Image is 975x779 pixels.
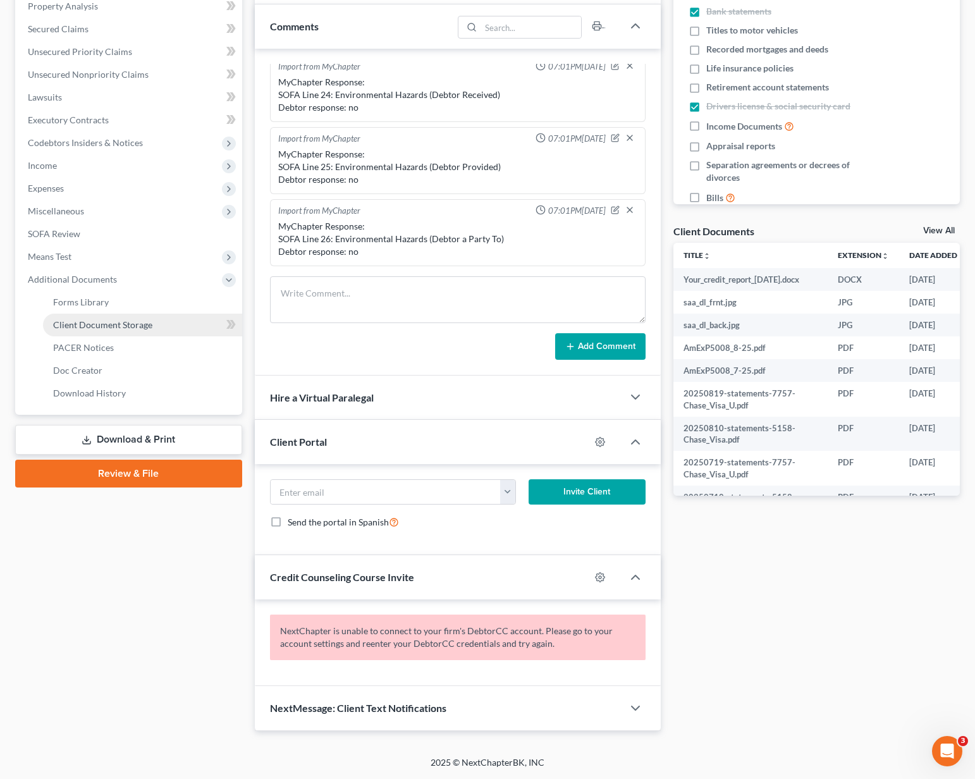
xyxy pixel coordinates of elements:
[684,250,711,260] a: Titleunfold_more
[673,268,828,291] td: Your_credit_report_[DATE].docx
[958,736,968,746] span: 3
[18,109,242,132] a: Executory Contracts
[28,23,89,34] span: Secured Claims
[673,486,828,520] td: 20250710-statements-5158-Chase_Visa.pdf
[28,205,84,216] span: Miscellaneous
[43,382,242,405] a: Download History
[53,319,152,330] span: Client Document Storage
[706,24,798,37] span: Titles to motor vehicles
[28,228,80,239] span: SOFA Review
[270,571,414,583] span: Credit Counseling Course Invite
[288,517,389,527] span: Send the portal in Spanish
[15,425,242,455] a: Download & Print
[828,451,899,486] td: PDF
[278,205,360,218] div: Import from MyChapter
[673,382,828,417] td: 20250819-statements-7757-Chase_Visa_U.pdf
[53,365,102,376] span: Doc Creator
[706,43,828,56] span: Recorded mortgages and deeds
[706,100,850,113] span: Drivers license & social security card
[278,148,637,186] div: MyChapter Response: SOFA Line 25: Environmental Hazards (Debtor Provided) Debtor response: no
[43,336,242,359] a: PACER Notices
[28,251,71,262] span: Means Test
[28,160,57,171] span: Income
[673,291,828,314] td: saa_dl_frnt.jpg
[18,18,242,40] a: Secured Claims
[278,61,360,73] div: Import from MyChapter
[53,388,126,398] span: Download History
[43,291,242,314] a: Forms Library
[828,314,899,336] td: JPG
[43,359,242,382] a: Doc Creator
[548,61,606,73] span: 07:01PM[DATE]
[828,486,899,520] td: PDF
[548,205,606,217] span: 07:01PM[DATE]
[923,226,955,235] a: View All
[706,140,775,152] span: Appraisal reports
[706,62,794,75] span: Life insurance policies
[53,297,109,307] span: Forms Library
[278,76,637,114] div: MyChapter Response: SOFA Line 24: Environmental Hazards (Debtor Received) Debtor response: no
[706,81,829,94] span: Retirement account statements
[548,133,606,145] span: 07:01PM[DATE]
[270,436,327,448] span: Client Portal
[271,480,501,504] input: Enter email
[270,615,646,660] p: NextChapter is unable to connect to your firm's DebtorCC account. Please go to your account setti...
[28,46,132,57] span: Unsecured Priority Claims
[673,359,828,382] td: AmExP5008_7-25.pdf
[127,756,848,779] div: 2025 © NextChapterBK, INC
[28,1,98,11] span: Property Analysis
[828,359,899,382] td: PDF
[673,224,754,238] div: Client Documents
[53,342,114,353] span: PACER Notices
[18,63,242,86] a: Unsecured Nonpriority Claims
[28,137,143,148] span: Codebtors Insiders & Notices
[28,183,64,193] span: Expenses
[706,5,771,18] span: Bank statements
[28,114,109,125] span: Executory Contracts
[270,391,374,403] span: Hire a Virtual Paralegal
[529,479,646,505] button: Invite Client
[481,16,581,38] input: Search...
[959,252,966,260] i: expand_more
[828,417,899,451] td: PDF
[703,252,711,260] i: unfold_more
[673,314,828,336] td: saa_dl_back.jpg
[828,268,899,291] td: DOCX
[673,417,828,451] td: 20250810-statements-5158-Chase_Visa.pdf
[828,382,899,417] td: PDF
[881,252,889,260] i: unfold_more
[270,702,446,714] span: NextMessage: Client Text Notifications
[28,274,117,285] span: Additional Documents
[828,336,899,359] td: PDF
[838,250,889,260] a: Extensionunfold_more
[932,736,962,766] iframe: Intercom live chat
[706,120,782,133] span: Income Documents
[28,92,62,102] span: Lawsuits
[28,69,149,80] span: Unsecured Nonpriority Claims
[673,336,828,359] td: AmExP5008_8-25.pdf
[18,40,242,63] a: Unsecured Priority Claims
[909,250,966,260] a: Date Added expand_more
[555,333,646,360] button: Add Comment
[18,223,242,245] a: SOFA Review
[828,291,899,314] td: JPG
[278,220,637,258] div: MyChapter Response: SOFA Line 26: Environmental Hazards (Debtor a Party To) Debtor response: no
[15,460,242,488] a: Review & File
[706,192,723,204] span: Bills
[18,86,242,109] a: Lawsuits
[278,133,360,145] div: Import from MyChapter
[706,159,878,184] span: Separation agreements or decrees of divorces
[43,314,242,336] a: Client Document Storage
[270,20,319,32] span: Comments
[673,451,828,486] td: 20250719-statements-7757-Chase_Visa_U.pdf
